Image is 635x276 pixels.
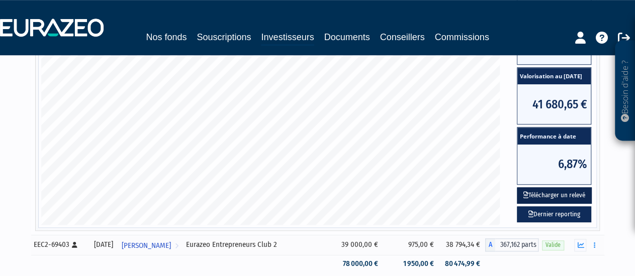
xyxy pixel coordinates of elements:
[517,127,591,145] span: Performance à date
[335,235,383,255] td: 39 000,00 €
[175,236,178,255] i: Voir l'investisseur
[435,30,489,44] a: Commissions
[324,30,370,44] a: Documents
[146,30,187,44] a: Nos fonds
[517,68,591,85] span: Valorisation au [DATE]
[383,255,439,272] td: 1 950,00 €
[517,187,592,204] button: Télécharger un relevé
[383,235,439,255] td: 975,00 €
[439,235,486,255] td: 38 794,34 €
[261,30,314,46] a: Investisseurs
[485,238,538,251] div: A - Eurazeo Entrepreneurs Club 2
[72,242,77,248] i: [Français] Personne physique
[122,236,171,255] span: [PERSON_NAME]
[439,255,486,272] td: 80 474,99 €
[186,239,331,250] div: Eurazeo Entrepreneurs Club 2
[542,240,564,250] span: Valide
[335,255,383,272] td: 78 000,00 €
[517,206,591,223] a: Dernier reporting
[94,239,114,250] div: [DATE]
[485,238,495,251] span: A
[517,145,591,184] span: 6,87%
[380,30,425,44] a: Conseillers
[619,46,631,136] p: Besoin d'aide ?
[118,235,183,255] a: [PERSON_NAME]
[495,238,538,251] span: 367,162 parts
[517,84,591,124] span: 41 680,65 €
[197,30,251,44] a: Souscriptions
[34,239,86,250] div: EEC2-69403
